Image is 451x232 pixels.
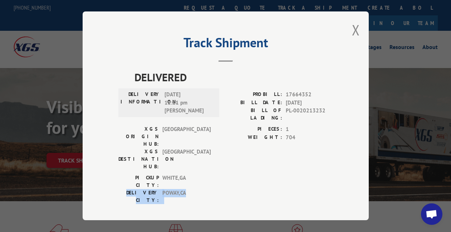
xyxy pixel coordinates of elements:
label: PROBILL: [226,91,282,99]
span: [GEOGRAPHIC_DATA] [162,148,211,170]
button: Close modal [352,20,360,39]
label: WEIGHT: [226,134,282,142]
label: DELIVERY CITY: [118,189,159,204]
span: [DATE] [286,99,333,107]
h2: Track Shipment [118,38,333,51]
label: DELIVERY INFORMATION: [121,91,161,115]
span: 17664352 [286,91,333,99]
span: [GEOGRAPHIC_DATA] [162,125,211,148]
label: BILL DATE: [226,99,282,107]
span: DELIVERED [134,69,333,85]
label: PIECES: [226,125,282,134]
span: PL-0020213232 [286,107,333,122]
label: PICKUP CITY: [118,174,159,189]
span: 704 [286,134,333,142]
span: 1 [286,125,333,134]
div: Open chat [421,203,442,225]
span: POWAY , CA [162,189,211,204]
span: WHITE , GA [162,174,211,189]
span: [DATE] 12:11 pm [PERSON_NAME] [165,91,213,115]
label: XGS DESTINATION HUB: [118,148,159,170]
label: BILL OF LADING: [226,107,282,122]
label: XGS ORIGIN HUB: [118,125,159,148]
